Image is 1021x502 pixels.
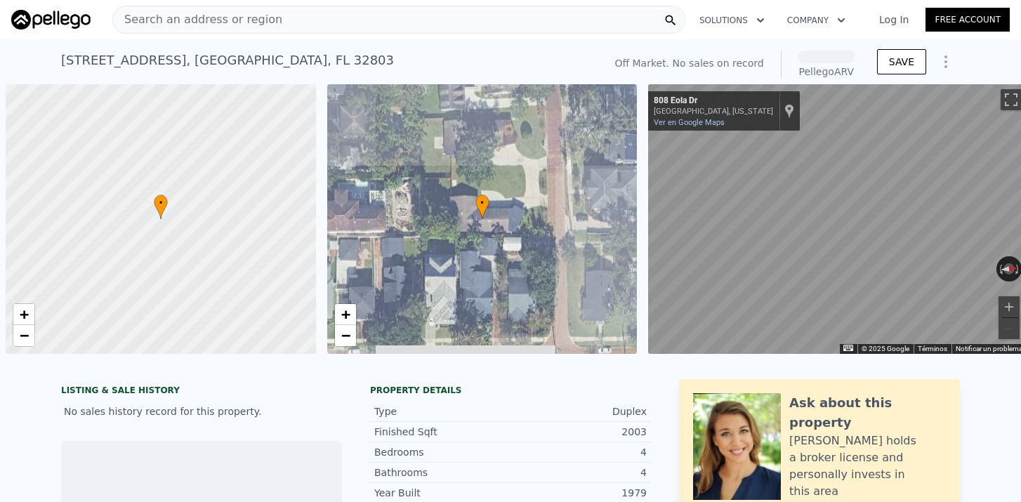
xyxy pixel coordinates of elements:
[341,326,350,344] span: −
[374,445,510,459] div: Bedrooms
[154,197,168,209] span: •
[20,305,29,323] span: +
[154,194,168,219] div: •
[862,13,926,27] a: Log In
[475,194,489,219] div: •
[654,118,725,127] a: Ver en Google Maps
[374,425,510,439] div: Finished Sqft
[918,345,947,352] a: Términos (se abre en una nueva pestaña)
[932,48,960,76] button: Show Options
[374,465,510,480] div: Bathrooms
[654,107,773,116] div: [GEOGRAPHIC_DATA], [US_STATE]
[862,345,909,352] span: © 2025 Google
[341,305,350,323] span: +
[688,8,776,33] button: Solutions
[510,404,647,418] div: Duplex
[789,393,946,432] div: Ask about this property
[996,256,1004,282] button: Rotar a la izquierda
[61,51,394,70] div: [STREET_ADDRESS] , [GEOGRAPHIC_DATA] , FL 32803
[776,8,857,33] button: Company
[61,385,342,399] div: LISTING & SALE HISTORY
[999,318,1020,339] button: Reducir
[999,296,1020,317] button: Ampliar
[510,486,647,500] div: 1979
[654,95,773,107] div: 808 Eola Dr
[20,326,29,344] span: −
[374,486,510,500] div: Year Built
[13,304,34,325] a: Zoom in
[13,325,34,346] a: Zoom out
[370,385,651,396] div: Property details
[789,432,946,500] div: [PERSON_NAME] holds a broker license and personally invests in this area
[614,56,763,70] div: Off Market. No sales on record
[11,10,91,29] img: Pellego
[335,304,356,325] a: Zoom in
[926,8,1010,32] a: Free Account
[510,465,647,480] div: 4
[61,399,342,424] div: No sales history record for this property.
[475,197,489,209] span: •
[652,336,698,354] a: Abre esta zona en Google Maps (se abre en una nueva ventana)
[877,49,926,74] button: SAVE
[843,345,853,351] button: Combinaciones de teclas
[652,336,698,354] img: Google
[113,11,282,28] span: Search an address or region
[374,404,510,418] div: Type
[335,325,356,346] a: Zoom out
[784,103,794,119] a: Mostrar la ubicación en el mapa
[510,445,647,459] div: 4
[798,65,855,79] div: Pellego ARV
[510,425,647,439] div: 2003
